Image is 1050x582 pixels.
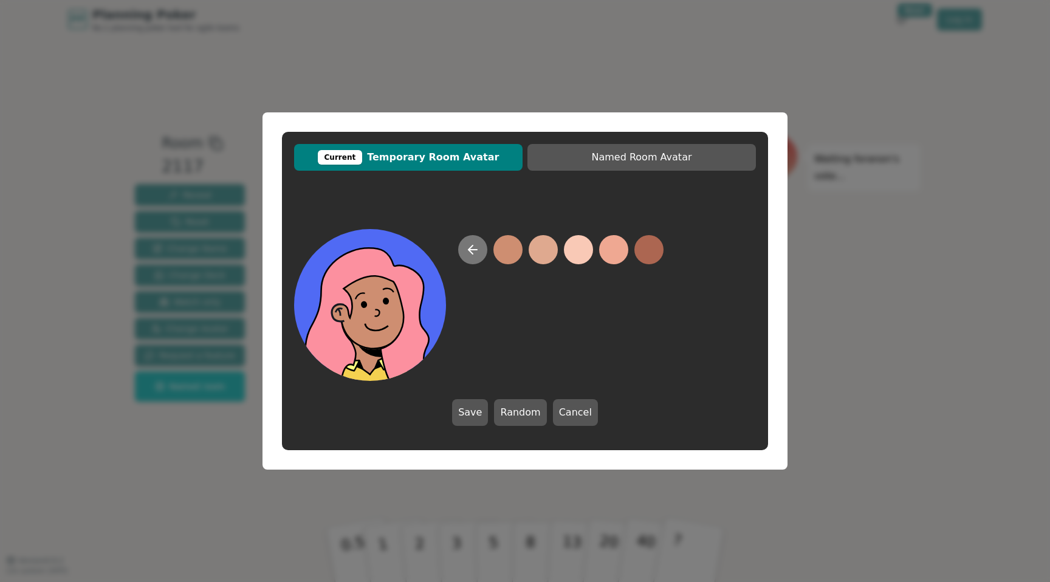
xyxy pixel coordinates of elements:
[553,399,598,426] button: Cancel
[294,144,523,171] button: CurrentTemporary Room Avatar
[494,399,546,426] button: Random
[534,150,750,165] span: Named Room Avatar
[300,150,516,165] span: Temporary Room Avatar
[318,150,363,165] div: Current
[452,399,488,426] button: Save
[527,144,756,171] button: Named Room Avatar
